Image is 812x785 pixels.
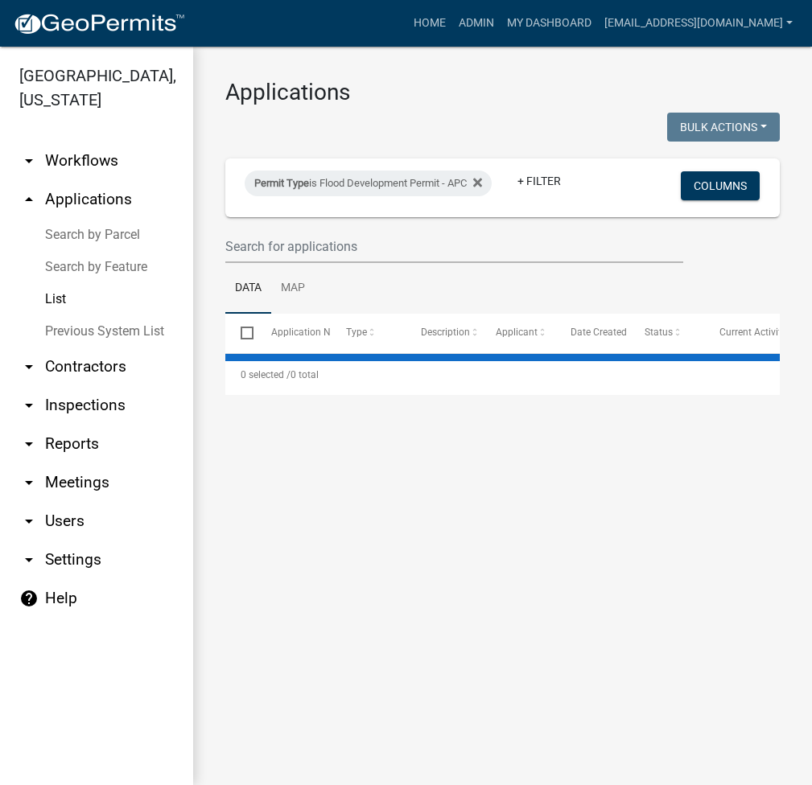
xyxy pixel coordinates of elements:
a: My Dashboard [501,8,598,39]
div: 0 total [225,355,780,395]
i: arrow_drop_up [19,190,39,209]
button: Bulk Actions [667,113,780,142]
a: Admin [452,8,501,39]
a: Data [225,263,271,314]
h3: Applications [225,79,780,106]
span: 0 selected / [241,369,291,380]
i: arrow_drop_down [19,434,39,454]
span: Current Activity [719,327,786,338]
button: Columns [681,171,760,200]
div: is Flood Development Permit - APC [245,171,492,196]
datatable-header-cell: Current Activity [704,314,779,352]
a: [EMAIL_ADDRESS][DOMAIN_NAME] [598,8,799,39]
datatable-header-cell: Applicant [480,314,555,352]
datatable-header-cell: Application Number [256,314,331,352]
i: arrow_drop_down [19,550,39,569]
span: Type [346,327,367,338]
input: Search for applications [225,230,683,263]
span: Permit Type [254,177,309,189]
span: Status [645,327,674,338]
datatable-header-cell: Date Created [555,314,630,352]
i: arrow_drop_down [19,473,39,492]
i: arrow_drop_down [19,512,39,531]
a: + Filter [505,166,574,195]
span: Date Created [571,327,627,338]
datatable-header-cell: Description [406,314,480,352]
i: help [19,589,39,608]
datatable-header-cell: Status [629,314,704,352]
i: arrow_drop_down [19,396,39,415]
span: Application Number [272,327,360,338]
i: arrow_drop_down [19,357,39,376]
a: Home [407,8,452,39]
datatable-header-cell: Type [331,314,406,352]
span: Description [421,327,470,338]
datatable-header-cell: Select [225,314,256,352]
i: arrow_drop_down [19,151,39,171]
a: Map [271,263,315,314]
span: Applicant [496,327,538,338]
